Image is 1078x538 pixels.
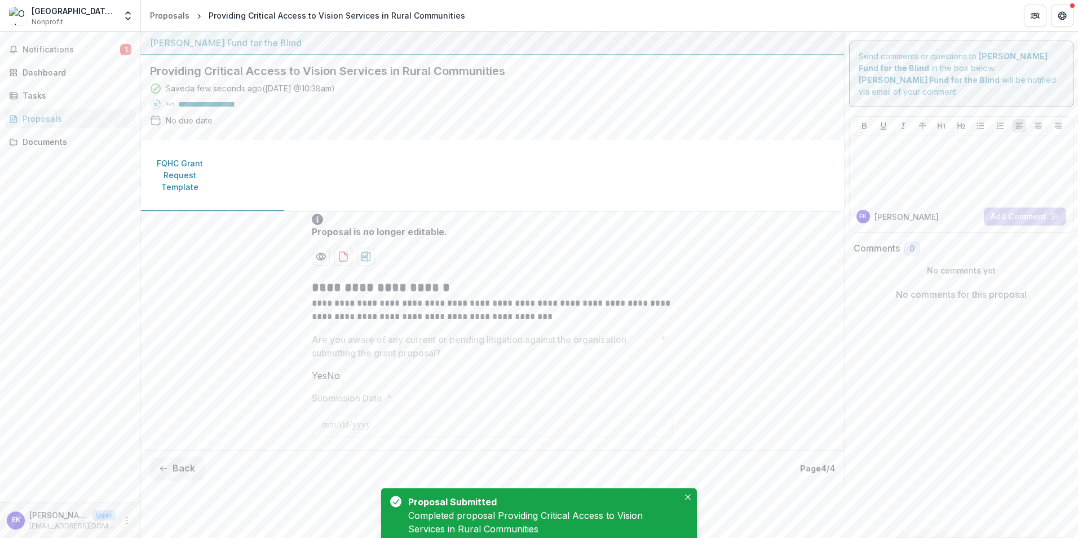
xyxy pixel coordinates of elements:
span: Yes [312,370,327,381]
div: Proposals [150,10,189,21]
p: User [92,510,116,521]
p: FQHC Grant Request Template [150,157,209,193]
p: Page 4 / 4 [800,462,835,474]
p: [PERSON_NAME] [874,211,939,223]
div: Providing Critical Access to Vision Services in Rural Communities [209,10,465,21]
button: Bold [858,119,871,133]
button: Open entity switcher [120,5,136,27]
h2: Providing Critical Access to Vision Services in Rural Communities [150,64,817,78]
div: Dashboard [23,67,127,78]
button: Add Comment [984,208,1066,226]
button: Align Right [1052,119,1065,133]
button: Heading 2 [955,119,968,133]
div: [GEOGRAPHIC_DATA], Inc. [32,5,116,17]
button: download-proposal [334,248,352,266]
a: Dashboard [5,63,136,82]
p: [EMAIL_ADDRESS][DOMAIN_NAME] [29,521,116,531]
span: No [327,370,340,381]
p: [PERSON_NAME] [29,509,88,521]
div: Completed proposal Providing Critical Access to Vision Services in Rural Communities [408,509,679,536]
div: Proposal Submitted [408,495,674,509]
span: 0 [909,244,914,254]
span: Notifications [23,45,120,55]
button: Ordered List [993,119,1007,133]
a: Proposals [145,7,194,24]
div: [PERSON_NAME] Fund for the Blind [150,36,835,50]
button: Align Left [1013,119,1026,133]
button: Get Help [1051,5,1073,27]
button: Back [150,457,204,480]
button: Close [681,491,695,504]
button: Italicize [896,119,910,133]
button: Align Center [1032,119,1045,133]
a: Tasks [5,86,136,105]
div: Documents [23,136,127,148]
p: Are you aware of any current or pending litigation against the organization submitting the grant ... [312,333,656,360]
button: More [120,514,134,527]
strong: [PERSON_NAME] Fund for the Blind [859,75,1000,85]
p: 98 % [166,100,174,108]
button: download-proposal [357,248,375,266]
div: Ella Knaak [12,517,20,524]
div: Proposal is no longer editable. [312,225,668,239]
p: No comments yet [854,264,1070,276]
button: Partners [1024,5,1046,27]
nav: breadcrumb [145,7,470,24]
p: Submission Date [312,391,382,405]
span: 1 [120,44,131,55]
div: Saved a few seconds ago ( [DATE] @ 10:38am ) [166,82,335,94]
p: No comments for this proposal [896,288,1027,301]
a: Documents [5,133,136,151]
button: Notifications1 [5,41,136,59]
button: Strike [916,119,929,133]
button: Preview ee44c637-a621-4292-8a7d-f9833c210569-0.pdf [312,248,330,266]
div: No due date [166,114,213,126]
div: Send comments or questions to in the box below. will be notified via email of your comment. [849,41,1074,107]
div: Proposals [23,113,127,125]
div: Tasks [23,90,127,102]
a: Proposals [5,109,136,128]
button: Bullet List [974,119,987,133]
h2: Comments [854,243,900,254]
img: Oak Orchard Community Health Center, Inc. [9,7,27,25]
button: Underline [877,119,890,133]
div: Ella Knaak [859,214,867,219]
span: Nonprofit [32,17,63,27]
button: Heading 1 [935,119,948,133]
